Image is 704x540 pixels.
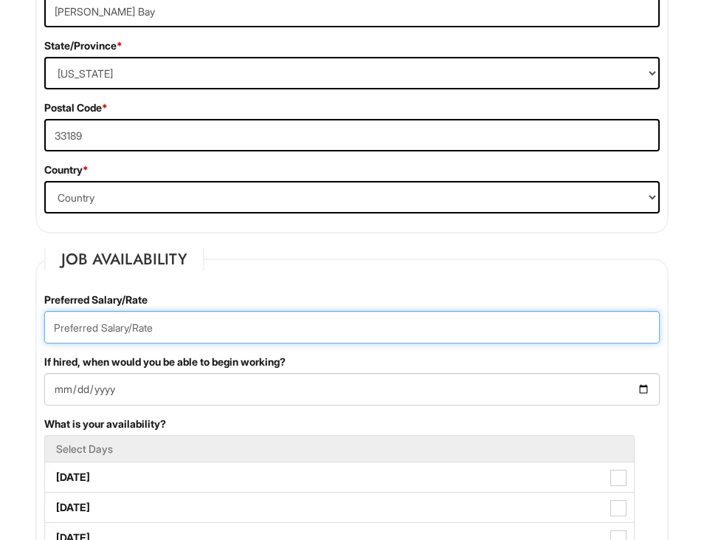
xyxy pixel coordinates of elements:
label: Preferred Salary/Rate [44,293,148,307]
label: [DATE] [45,493,634,522]
input: Preferred Salary/Rate [44,311,660,344]
select: State/Province [44,57,660,89]
select: Country [44,181,660,213]
label: If hired, when would you be able to begin working? [44,355,286,369]
h5: Select Days [56,443,623,454]
label: State/Province [44,38,122,53]
legend: Job Availability [44,248,204,270]
label: Country [44,163,89,177]
label: Postal Code [44,100,108,115]
input: Postal Code [44,119,660,151]
label: What is your availability? [44,417,166,431]
label: [DATE] [45,462,634,492]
